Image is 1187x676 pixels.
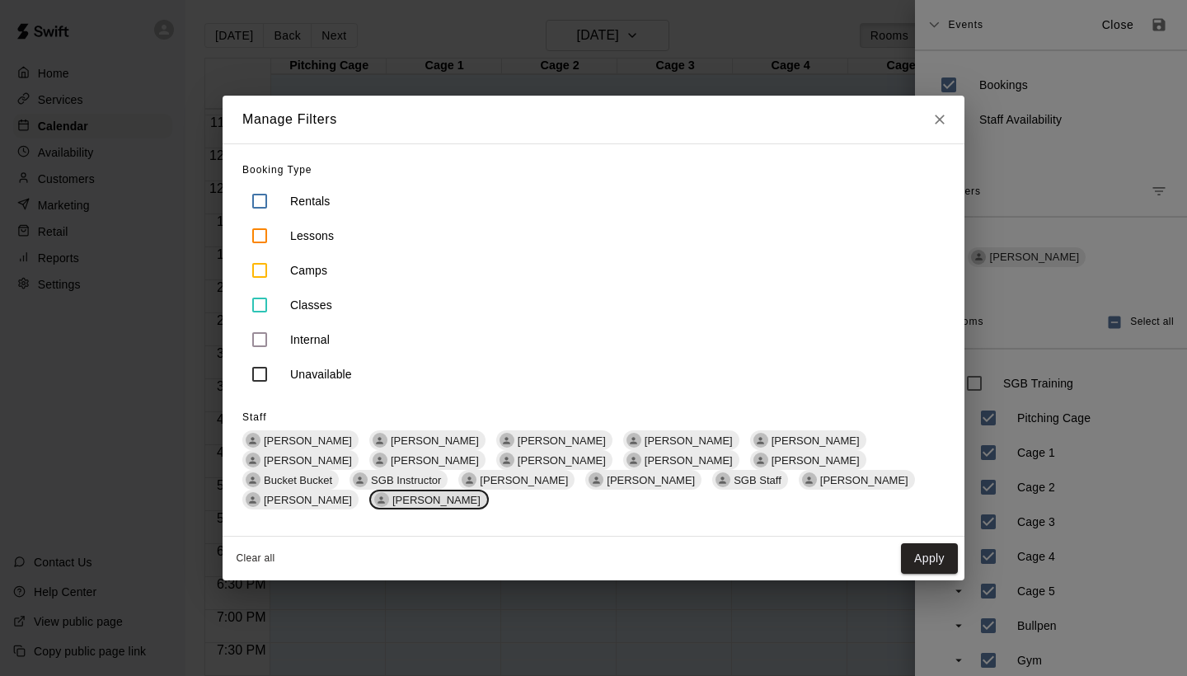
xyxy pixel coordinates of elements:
div: [PERSON_NAME] [585,470,701,490]
div: [PERSON_NAME] [242,490,359,509]
div: Bucket Bucket [242,470,339,490]
div: Brandon Brader [373,433,387,448]
div: Kevin Lee [753,433,768,448]
p: Camps [290,262,327,279]
div: Vineet Begwani [626,433,641,448]
span: [PERSON_NAME] [473,474,575,486]
p: Rentals [290,193,331,209]
div: Joe Ferro [802,472,817,487]
span: [PERSON_NAME] [386,494,487,506]
div: [PERSON_NAME] [750,450,866,470]
div: [PERSON_NAME] [623,430,739,450]
div: [PERSON_NAME] [458,470,575,490]
button: Clear all [229,545,282,572]
p: Internal [290,331,330,348]
div: [PERSON_NAME] [242,450,359,470]
span: [PERSON_NAME] [384,454,486,467]
span: [PERSON_NAME] [384,434,486,447]
div: Nate Betances [373,453,387,467]
div: SGB Staff [712,470,788,490]
div: [PERSON_NAME] [623,450,739,470]
h2: Manage Filters [223,96,357,143]
div: Bucket Bucket [246,472,260,487]
span: [PERSON_NAME] [257,494,359,506]
div: SGB Staff [715,472,730,487]
div: SGB Instructor [350,470,448,490]
div: Shaun Garceau [374,492,389,507]
div: Jessica Garceau [589,472,603,487]
span: [PERSON_NAME] [638,434,739,447]
div: SGB Instructor [353,472,368,487]
span: Booking Type [242,164,312,176]
div: Landon Lowe [246,433,260,448]
span: [PERSON_NAME] [511,454,612,467]
span: Staff [242,411,266,423]
div: Mike Livoti [462,472,476,487]
span: [PERSON_NAME] [765,434,866,447]
div: [PERSON_NAME] [369,490,489,509]
span: [PERSON_NAME] [814,474,915,486]
button: Apply [901,543,958,574]
div: [PERSON_NAME] [799,470,915,490]
div: Robert Andino [626,453,641,467]
span: Bucket Bucket [257,474,339,486]
div: [PERSON_NAME] [750,430,866,450]
div: Darin Downs [753,453,768,467]
p: Lessons [290,228,334,244]
span: [PERSON_NAME] [257,434,359,447]
button: Close [925,96,955,143]
p: Classes [290,297,332,313]
div: Eddy Milian [500,453,514,467]
div: Lorenzo Ariotti [500,433,514,448]
span: [PERSON_NAME] [257,454,359,467]
span: [PERSON_NAME] [511,434,612,447]
span: [PERSON_NAME] [765,454,866,467]
div: [PERSON_NAME] [369,450,486,470]
div: [PERSON_NAME] [496,450,612,470]
div: [PERSON_NAME] [496,430,612,450]
span: [PERSON_NAME] [600,474,701,486]
span: SGB Staff [727,474,788,486]
p: Unavailable [290,366,352,383]
div: [PERSON_NAME] [242,430,359,450]
div: Jeff Sharkey [246,492,260,507]
div: Rachel Frankhouser [246,453,260,467]
span: SGB Instructor [364,474,448,486]
span: [PERSON_NAME] [638,454,739,467]
div: [PERSON_NAME] [369,430,486,450]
